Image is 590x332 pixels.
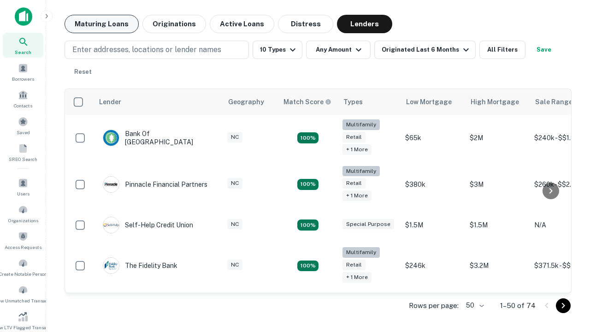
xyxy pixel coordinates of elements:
button: Reset [68,63,98,81]
div: Pinnacle Financial Partners [103,176,207,193]
div: The Fidelity Bank [103,257,177,274]
p: Enter addresses, locations or lender names [72,44,221,55]
span: Organizations [8,217,38,224]
span: SREO Search [9,155,37,163]
td: $380k [401,161,465,208]
div: Multifamily [342,247,380,258]
div: NC [227,260,242,270]
button: Originations [142,15,206,33]
a: Borrowers [3,59,43,84]
a: Access Requests [3,228,43,253]
div: Multifamily [342,166,380,177]
button: All Filters [479,41,525,59]
th: High Mortgage [465,89,530,115]
div: Matching Properties: 17, hasApolloMatch: undefined [297,179,319,190]
p: Rows per page: [409,300,459,311]
span: Search [15,48,31,56]
div: Multifamily [342,119,380,130]
div: NC [227,132,242,142]
button: Go to next page [556,298,571,313]
div: Capitalize uses an advanced AI algorithm to match your search with the best lender. The match sco... [283,97,331,107]
button: Enter addresses, locations or lender names [65,41,249,59]
a: Users [3,174,43,199]
img: picture [103,258,119,273]
td: $2M [465,115,530,161]
button: Any Amount [306,41,371,59]
div: Special Purpose [342,219,394,230]
button: 10 Types [253,41,302,59]
span: Saved [17,129,30,136]
th: Lender [94,89,223,115]
h6: Match Score [283,97,330,107]
span: Users [17,190,29,197]
div: Sale Range [535,96,572,107]
div: NC [227,219,242,230]
button: Distress [278,15,333,33]
button: Maturing Loans [65,15,139,33]
div: Matching Properties: 17, hasApolloMatch: undefined [297,132,319,143]
td: $1.5M [465,207,530,243]
div: High Mortgage [471,96,519,107]
td: $3M [465,161,530,208]
div: Self-help Credit Union [103,217,193,233]
a: Create Notable Person [3,255,43,279]
div: Retail [342,260,366,270]
div: Types [343,96,363,107]
a: Saved [3,113,43,138]
td: $3.2M [465,243,530,289]
img: capitalize-icon.png [15,7,32,26]
div: Bank Of [GEOGRAPHIC_DATA] [103,130,213,146]
div: Low Mortgage [406,96,452,107]
div: Originated Last 6 Months [382,44,472,55]
td: $246k [401,243,465,289]
img: picture [103,177,119,192]
span: Contacts [14,102,32,109]
td: $1.5M [401,207,465,243]
span: Borrowers [12,75,34,83]
div: Retail [342,132,366,142]
button: Lenders [337,15,392,33]
th: Low Mortgage [401,89,465,115]
div: Geography [228,96,264,107]
a: Search [3,33,43,58]
button: Originated Last 6 Months [374,41,476,59]
div: 50 [462,299,485,312]
button: Save your search to get updates of matches that match your search criteria. [529,41,559,59]
a: SREO Search [3,140,43,165]
div: Lender [99,96,121,107]
iframe: Chat Widget [544,229,590,273]
a: Review Unmatched Transactions [3,281,43,306]
a: Contacts [3,86,43,111]
th: Capitalize uses an advanced AI algorithm to match your search with the best lender. The match sco... [278,89,338,115]
a: Organizations [3,201,43,226]
div: + 1 more [342,190,372,201]
div: Retail [342,178,366,189]
div: Matching Properties: 10, hasApolloMatch: undefined [297,261,319,272]
div: + 1 more [342,272,372,283]
button: Active Loans [210,15,274,33]
div: NC [227,178,242,189]
td: $65k [401,115,465,161]
th: Types [338,89,401,115]
img: picture [103,217,119,233]
div: Matching Properties: 11, hasApolloMatch: undefined [297,219,319,231]
img: picture [103,130,119,146]
div: + 1 more [342,144,372,155]
th: Geography [223,89,278,115]
p: 1–50 of 74 [500,300,536,311]
span: Access Requests [5,243,41,251]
